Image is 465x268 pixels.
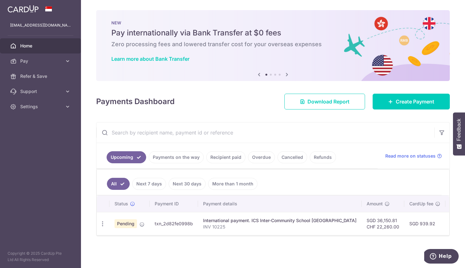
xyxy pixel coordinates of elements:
span: CardUp fee [409,201,433,207]
a: Learn more about Bank Transfer [111,56,189,62]
a: Payments on the way [149,151,204,163]
p: INV 10225 [203,224,356,230]
a: More than 1 month [208,178,257,190]
span: Amount [367,201,383,207]
span: Home [20,43,62,49]
button: Feedback - Show survey [453,112,465,155]
a: Refunds [310,151,336,163]
img: Bank transfer banner [96,10,450,81]
div: International payment. ICS Inter-Community School [GEOGRAPHIC_DATA] [203,217,356,224]
a: Cancelled [277,151,307,163]
a: Upcoming [107,151,146,163]
a: Create Payment [373,94,450,109]
span: Feedback [456,119,462,141]
span: Pay [20,58,62,64]
h5: Pay internationally via Bank Transfer at $0 fees [111,28,435,38]
iframe: Opens a widget where you can find more information [424,249,459,265]
span: Support [20,88,62,95]
span: Create Payment [396,98,434,105]
td: SGD 939.92 [404,212,445,235]
span: Status [115,201,128,207]
p: [EMAIL_ADDRESS][DOMAIN_NAME] [10,22,71,28]
td: SGD 36,150.81 CHF 22,260.00 [362,212,404,235]
h6: Zero processing fees and lowered transfer cost for your overseas expenses [111,41,435,48]
th: Payment details [198,196,362,212]
input: Search by recipient name, payment id or reference [96,122,434,143]
a: Overdue [248,151,275,163]
th: Payment ID [150,196,198,212]
span: Pending [115,219,137,228]
h4: Payments Dashboard [96,96,175,107]
a: Recipient paid [206,151,245,163]
a: Next 7 days [132,178,166,190]
a: Download Report [284,94,365,109]
a: Read more on statuses [385,153,442,159]
p: NEW [111,20,435,25]
span: Download Report [307,98,350,105]
img: CardUp [8,5,39,13]
span: Read more on statuses [385,153,436,159]
a: Next 30 days [169,178,206,190]
a: All [107,178,130,190]
span: Refer & Save [20,73,62,79]
td: txn_2d82fe0998b [150,212,198,235]
span: Settings [20,103,62,110]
